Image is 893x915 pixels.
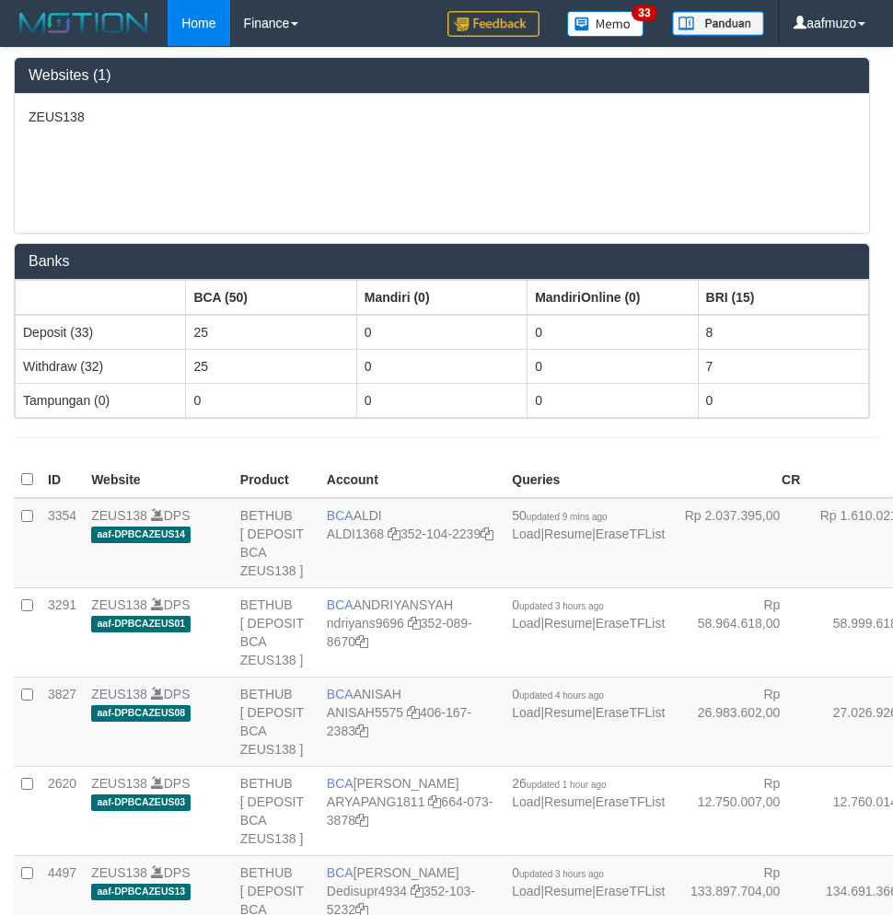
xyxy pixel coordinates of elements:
[16,280,186,315] th: Group: activate to sort column ascending
[698,280,868,315] th: Group: activate to sort column ascending
[512,776,606,791] span: 26
[512,527,540,541] a: Load
[41,677,84,766] td: 3827
[596,794,665,809] a: EraseTFList
[512,687,604,701] span: 0
[319,766,504,855] td: [PERSON_NAME] 664-073-3878
[319,587,504,677] td: ANDRIYANSYAH 352-089-8670
[91,705,191,721] span: aaf-DPBCAZEUS08
[519,869,604,879] span: updated 3 hours ago
[411,884,423,898] a: Copy Dedisupr4934 to clipboard
[186,383,356,417] td: 0
[355,724,368,738] a: Copy 4061672383 to clipboard
[596,616,665,631] a: EraseTFList
[698,315,868,350] td: 8
[29,108,855,126] p: ZEUS138
[91,508,147,523] a: ZEUS138
[519,601,604,611] span: updated 3 hours ago
[698,383,868,417] td: 0
[84,498,233,588] td: DPS
[319,462,504,498] th: Account
[91,597,147,612] a: ZEUS138
[233,462,319,498] th: Product
[233,587,319,677] td: BETHUB [ DEPOSIT BCA ZEUS138 ]
[16,315,186,350] td: Deposit (33)
[512,794,540,809] a: Load
[632,5,656,21] span: 33
[14,9,154,37] img: MOTION_logo.png
[544,705,592,720] a: Resume
[528,280,698,315] th: Group: activate to sort column ascending
[91,527,191,542] span: aaf-DPBCAZEUS14
[91,884,191,899] span: aaf-DPBCAZEUS13
[596,884,665,898] a: EraseTFList
[356,349,527,383] td: 0
[355,634,368,649] a: Copy 3520898670 to clipboard
[388,527,400,541] a: Copy ALDI1368 to clipboard
[447,11,539,37] img: Feedback.jpg
[319,677,504,766] td: ANISAH 406-167-2383
[428,794,441,809] a: Copy ARYAPANG1811 to clipboard
[327,508,354,523] span: BCA
[327,527,384,541] a: ALDI1368
[544,527,592,541] a: Resume
[41,462,84,498] th: ID
[186,280,356,315] th: Group: activate to sort column ascending
[596,527,665,541] a: EraseTFList
[319,498,504,588] td: ALDI 352-104-2239
[512,705,540,720] a: Load
[504,462,672,498] th: Queries
[672,498,807,588] td: Rp 2.037.395,00
[672,677,807,766] td: Rp 26.983.602,00
[91,776,147,791] a: ZEUS138
[544,884,592,898] a: Resume
[512,865,665,898] span: | |
[186,349,356,383] td: 25
[327,794,425,809] a: ARYAPANG1811
[186,315,356,350] td: 25
[512,687,665,720] span: | |
[519,690,604,701] span: updated 4 hours ago
[29,253,855,270] h3: Banks
[41,766,84,855] td: 2620
[512,776,665,809] span: | |
[233,498,319,588] td: BETHUB [ DEPOSIT BCA ZEUS138 ]
[512,597,604,612] span: 0
[327,884,407,898] a: Dedisupr4934
[528,383,698,417] td: 0
[327,865,354,880] span: BCA
[672,766,807,855] td: Rp 12.750.007,00
[356,383,527,417] td: 0
[41,498,84,588] td: 3354
[84,587,233,677] td: DPS
[567,11,644,37] img: Button%20Memo.svg
[16,349,186,383] td: Withdraw (32)
[233,677,319,766] td: BETHUB [ DEPOSIT BCA ZEUS138 ]
[29,67,855,84] h3: Websites (1)
[481,527,493,541] a: Copy 3521042239 to clipboard
[356,280,527,315] th: Group: activate to sort column ascending
[355,813,368,828] a: Copy 6640733878 to clipboard
[528,349,698,383] td: 0
[672,587,807,677] td: Rp 58.964.618,00
[91,794,191,810] span: aaf-DPBCAZEUS03
[544,616,592,631] a: Resume
[327,597,354,612] span: BCA
[84,462,233,498] th: Website
[327,616,404,631] a: ndriyans9696
[16,383,186,417] td: Tampungan (0)
[512,616,540,631] a: Load
[698,349,868,383] td: 7
[596,705,665,720] a: EraseTFList
[672,11,764,36] img: panduan.png
[512,884,540,898] a: Load
[527,512,608,522] span: updated 9 mins ago
[512,597,665,631] span: | |
[544,794,592,809] a: Resume
[233,766,319,855] td: BETHUB [ DEPOSIT BCA ZEUS138 ]
[512,865,604,880] span: 0
[91,865,147,880] a: ZEUS138
[84,677,233,766] td: DPS
[91,616,191,631] span: aaf-DPBCAZEUS01
[672,462,807,498] th: CR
